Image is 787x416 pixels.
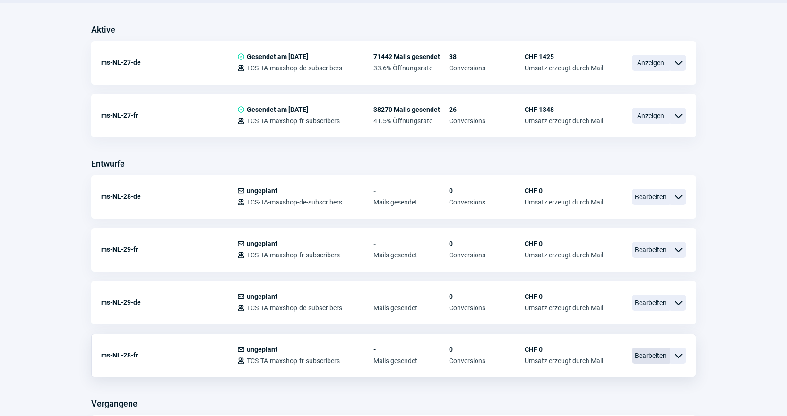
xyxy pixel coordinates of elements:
[449,346,525,353] span: 0
[525,64,603,72] span: Umsatz erzeugt durch Mail
[449,240,525,247] span: 0
[449,304,525,312] span: Conversions
[247,240,277,247] span: ungeplant
[525,198,603,206] span: Umsatz erzeugt durch Mail
[101,187,237,206] div: ms-NL-28-de
[247,53,308,60] span: Gesendet am [DATE]
[632,242,670,258] span: Bearbeiten
[101,293,237,312] div: ms-NL-29-de
[91,396,138,411] h3: Vergangene
[373,187,449,195] span: -
[373,240,449,247] span: -
[91,156,125,171] h3: Entwürfe
[525,293,603,300] span: CHF 0
[449,64,525,72] span: Conversions
[449,357,525,365] span: Conversions
[525,240,603,247] span: CHF 0
[449,117,525,125] span: Conversions
[632,189,670,205] span: Bearbeiten
[247,346,277,353] span: ungeplant
[247,64,342,72] span: TCS-TA-maxshop-de-subscribers
[101,106,237,125] div: ms-NL-27-fr
[449,106,525,113] span: 26
[247,187,277,195] span: ungeplant
[449,53,525,60] span: 38
[373,106,449,113] span: 38270 Mails gesendet
[632,108,670,124] span: Anzeigen
[373,117,449,125] span: 41.5% Öffnungsrate
[525,251,603,259] span: Umsatz erzeugt durch Mail
[101,53,237,72] div: ms-NL-27-de
[525,106,603,113] span: CHF 1348
[373,346,449,353] span: -
[373,357,449,365] span: Mails gesendet
[91,22,115,37] h3: Aktive
[247,304,342,312] span: TCS-TA-maxshop-de-subscribers
[247,251,340,259] span: TCS-TA-maxshop-fr-subscribers
[373,198,449,206] span: Mails gesendet
[525,304,603,312] span: Umsatz erzeugt durch Mail
[373,293,449,300] span: -
[525,53,603,60] span: CHF 1425
[632,348,670,364] span: Bearbeiten
[101,346,237,365] div: ms-NL-28-fr
[449,251,525,259] span: Conversions
[525,357,603,365] span: Umsatz erzeugt durch Mail
[632,295,670,311] span: Bearbeiten
[247,198,342,206] span: TCS-TA-maxshop-de-subscribers
[525,346,603,353] span: CHF 0
[101,240,237,259] div: ms-NL-29-fr
[449,198,525,206] span: Conversions
[449,293,525,300] span: 0
[373,251,449,259] span: Mails gesendet
[632,55,670,71] span: Anzeigen
[247,357,340,365] span: TCS-TA-maxshop-fr-subscribers
[247,293,277,300] span: ungeplant
[373,64,449,72] span: 33.6% Öffnungsrate
[525,187,603,195] span: CHF 0
[373,304,449,312] span: Mails gesendet
[247,117,340,125] span: TCS-TA-maxshop-fr-subscribers
[247,106,308,113] span: Gesendet am [DATE]
[373,53,449,60] span: 71442 Mails gesendet
[449,187,525,195] span: 0
[525,117,603,125] span: Umsatz erzeugt durch Mail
